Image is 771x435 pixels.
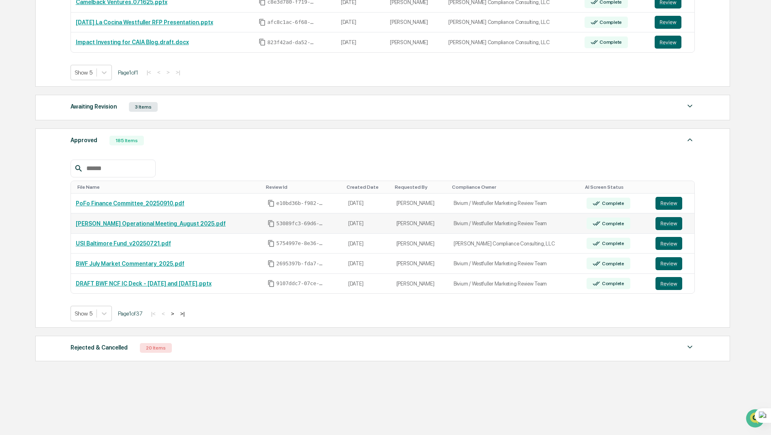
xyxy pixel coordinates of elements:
div: Toggle SortBy [585,184,647,190]
span: Pylon [81,137,98,143]
button: |< [144,69,154,76]
div: 🔎 [8,118,15,125]
span: 9107ddc7-07ce-468e-8005-e1cfd377d405 [276,280,325,287]
td: [PERSON_NAME] [392,254,449,274]
span: e10bd36b-f982-48d5-b8e2-5a73b17e84a9 [276,200,325,207]
a: BWF July Market Commentary_2025.pdf [76,260,184,267]
a: USI Baltimore Fund_v20250721.pdf [76,240,171,247]
a: Review [655,16,690,29]
span: Copy Id [268,200,275,207]
a: DRAFT BWF NCF IC Deck - [DATE] and [DATE].pptx [76,280,212,287]
div: Complete [598,19,622,25]
a: Review [655,36,690,49]
div: We're available if you need us! [28,70,103,77]
td: Bivium / Westfuller Marketing Review Team [449,254,582,274]
td: Bivium / Westfuller Marketing Review Team [449,194,582,214]
a: 🖐️Preclearance [5,99,56,113]
img: caret [685,101,695,111]
div: 🖐️ [8,103,15,109]
a: PoFo Finance Committee_20250910.pdf [76,200,184,207]
td: [PERSON_NAME] [385,13,443,33]
a: [PERSON_NAME] Operational Meeting_August 2025.pdf [76,220,226,227]
span: Copy Id [268,220,275,227]
button: Review [655,237,682,250]
button: >| [173,69,182,76]
span: Copy Id [259,38,266,46]
div: Complete [600,200,624,206]
a: Powered byPylon [57,137,98,143]
span: Copy Id [268,260,275,267]
div: Toggle SortBy [347,184,388,190]
button: < [159,310,167,317]
td: [DATE] [336,32,385,52]
span: afc8c1ac-6f68-4627-999b-d97b3a6d8081 [268,19,316,26]
td: [DATE] [343,234,392,254]
td: [DATE] [343,213,392,234]
button: Review [655,36,681,49]
td: [DATE] [343,254,392,274]
div: Toggle SortBy [395,184,445,190]
td: [PERSON_NAME] [392,274,449,294]
span: Data Lookup [16,117,51,126]
span: 2695397b-fda7-409c-b96c-3e355535dfbf [276,260,325,267]
td: [DATE] [343,274,392,294]
div: Approved [71,135,97,145]
a: 🗄️Attestations [56,99,104,113]
td: [DATE] [343,194,392,214]
a: Review [655,217,690,230]
img: caret [685,135,695,145]
div: Complete [600,241,624,246]
div: Complete [600,261,624,267]
div: 20 Items [140,343,172,353]
button: Review [655,16,681,29]
div: Complete [600,221,624,226]
span: 53089fc3-69d6-4c62-845b-ffe62e5adab3 [276,220,325,227]
span: Attestations [67,102,101,110]
a: Impact Investing for CAIA Blog.draft.docx [76,39,189,45]
button: |< [149,310,158,317]
div: Toggle SortBy [452,184,578,190]
div: Start new chat [28,62,133,70]
span: Copy Id [259,19,266,26]
div: Toggle SortBy [266,184,340,190]
div: Complete [598,39,622,45]
button: Review [655,277,682,290]
td: [PERSON_NAME] [392,213,449,234]
td: [PERSON_NAME] [392,194,449,214]
td: [PERSON_NAME] Compliance Consulting, LLC [449,234,582,254]
div: 🗄️ [59,103,65,109]
span: Preclearance [16,102,52,110]
span: Page 1 of 1 [118,69,138,76]
span: 823f42ad-da52-427a-bdfe-d3b490ef0764 [268,39,316,46]
button: Review [655,217,682,230]
td: Bivium / Westfuller Marketing Review Team [449,274,582,294]
p: How can we help? [8,17,148,30]
button: > [169,310,177,317]
div: Rejected & Cancelled [71,342,128,353]
span: Copy Id [268,240,275,247]
button: < [155,69,163,76]
a: Review [655,257,690,270]
button: Review [655,257,682,270]
img: caret [685,342,695,352]
div: 3 Items [129,102,158,112]
button: Review [655,197,682,210]
button: >| [178,310,187,317]
span: Page 1 of 37 [118,310,143,317]
span: Copy Id [268,280,275,287]
div: Complete [600,281,624,286]
a: Review [655,277,690,290]
div: Toggle SortBy [657,184,691,190]
div: Toggle SortBy [77,184,259,190]
td: Bivium / Westfuller Marketing Review Team [449,213,582,234]
td: [PERSON_NAME] Compliance Consulting, LLC [443,32,579,52]
td: [PERSON_NAME] Compliance Consulting, LLC [443,13,579,33]
td: [PERSON_NAME] [385,32,443,52]
button: Start new chat [138,64,148,74]
a: Review [655,197,690,210]
a: [DATE] La Cocina Westfuller RFP Presentation.pptx [76,19,213,26]
td: [PERSON_NAME] [392,234,449,254]
a: Review [655,237,690,250]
